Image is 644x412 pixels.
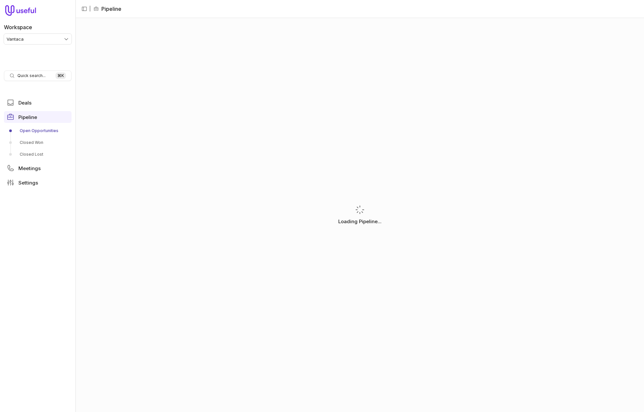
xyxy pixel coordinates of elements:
[18,166,41,171] span: Meetings
[4,126,72,160] div: Pipeline submenu
[4,137,72,148] a: Closed Won
[4,177,72,188] a: Settings
[18,100,31,105] span: Deals
[55,72,66,79] kbd: ⌘ K
[338,218,382,226] p: Loading Pipeline...
[4,111,72,123] a: Pipeline
[4,126,72,136] a: Open Opportunities
[4,97,72,108] a: Deals
[79,4,89,14] button: Collapse sidebar
[18,180,38,185] span: Settings
[89,5,91,13] span: |
[4,149,72,160] a: Closed Lost
[93,5,121,13] li: Pipeline
[18,115,37,120] span: Pipeline
[4,23,32,31] label: Workspace
[4,162,72,174] a: Meetings
[17,73,46,78] span: Quick search...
